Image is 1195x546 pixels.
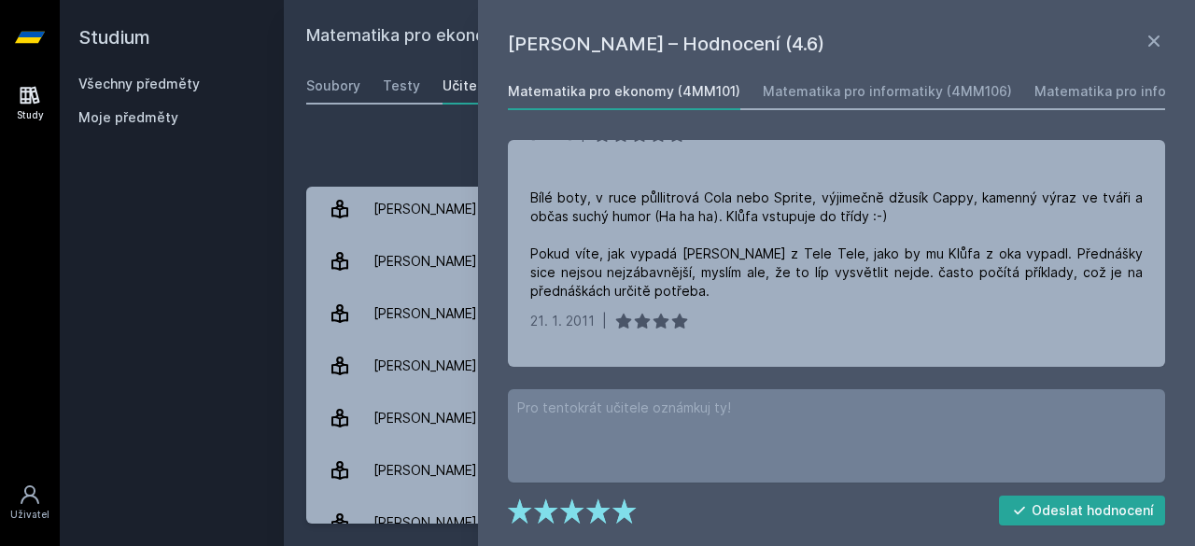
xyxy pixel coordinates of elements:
[373,190,477,228] div: [PERSON_NAME]
[306,22,963,52] h2: Matematika pro ekonomy (4MM101)
[10,508,49,522] div: Uživatel
[306,183,1173,235] a: [PERSON_NAME] 12 hodnocení 3.6
[306,444,1173,497] a: [PERSON_NAME] 13 hodnocení 5.0
[999,496,1166,525] button: Odeslat hodnocení
[383,67,420,105] a: Testy
[306,392,1173,444] a: [PERSON_NAME] 39 hodnocení 4.6
[373,452,477,489] div: [PERSON_NAME]
[373,347,477,385] div: [PERSON_NAME]
[373,504,477,541] div: [PERSON_NAME]
[443,77,489,95] div: Učitelé
[443,67,489,105] a: Učitelé
[373,399,477,437] div: [PERSON_NAME]
[306,340,1173,392] a: [PERSON_NAME] 23 hodnocení 3.7
[306,67,360,105] a: Soubory
[530,312,595,330] div: 21. 1. 2011
[602,312,607,330] div: |
[306,235,1173,287] a: [PERSON_NAME] 56 hodnocení 2.8
[383,77,420,95] div: Testy
[4,474,56,531] a: Uživatel
[17,108,44,122] div: Study
[78,76,200,91] a: Všechny předměty
[306,287,1173,340] a: [PERSON_NAME] 12 hodnocení 2.2
[373,295,477,332] div: [PERSON_NAME]
[373,243,477,280] div: [PERSON_NAME]
[4,75,56,132] a: Study
[530,189,1143,301] div: Bílé boty, v ruce půllitrová Cola nebo Sprite, výjimečně džusík Cappy, kamenný výraz ve tváři a o...
[306,77,360,95] div: Soubory
[78,108,178,127] span: Moje předměty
